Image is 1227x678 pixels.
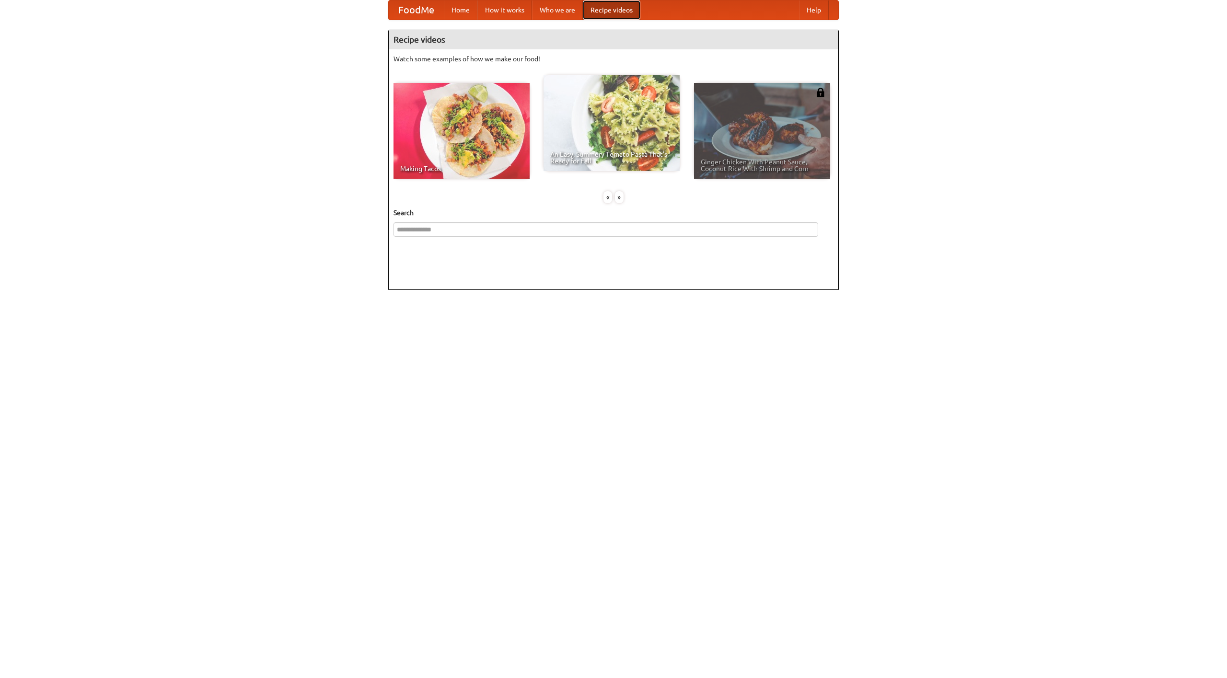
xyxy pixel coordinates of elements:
a: Home [444,0,477,20]
h4: Recipe videos [389,30,838,49]
a: FoodMe [389,0,444,20]
a: Who we are [532,0,583,20]
a: How it works [477,0,532,20]
p: Watch some examples of how we make our food! [394,54,833,64]
span: An Easy, Summery Tomato Pasta That's Ready for Fall [550,151,673,164]
a: Help [799,0,829,20]
a: Recipe videos [583,0,640,20]
div: « [603,191,612,203]
img: 483408.png [816,88,825,97]
div: » [615,191,624,203]
span: Making Tacos [400,165,523,172]
a: An Easy, Summery Tomato Pasta That's Ready for Fall [544,75,680,171]
h5: Search [394,208,833,218]
a: Making Tacos [394,83,530,179]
